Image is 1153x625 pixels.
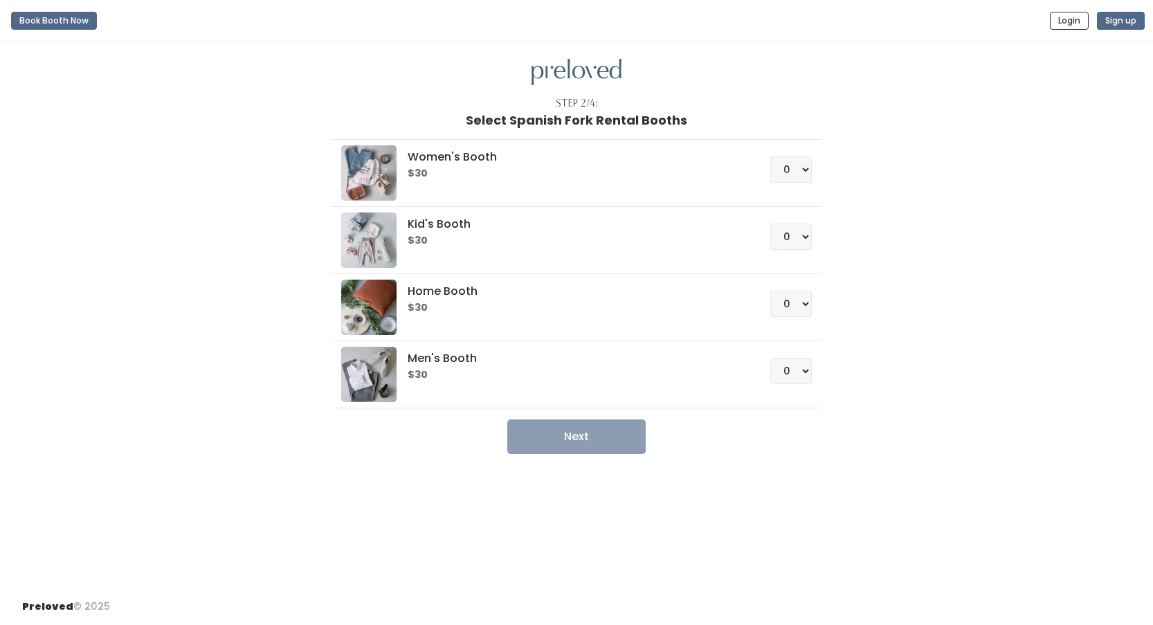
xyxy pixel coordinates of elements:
img: preloved logo [341,347,397,402]
h6: $30 [408,302,736,314]
img: preloved logo [341,145,397,201]
span: Preloved [22,599,73,613]
button: Sign up [1097,12,1145,30]
h6: $30 [408,168,736,179]
button: Login [1050,12,1089,30]
h5: Home Booth [408,285,736,298]
h5: Women's Booth [408,151,736,163]
img: preloved logo [341,212,397,268]
h6: $30 [408,235,736,246]
h5: Men's Booth [408,352,736,365]
h1: Select Spanish Fork Rental Booths [466,114,687,127]
h5: Kid's Booth [408,218,736,230]
img: preloved logo [532,59,621,86]
a: Book Booth Now [11,6,97,36]
img: preloved logo [341,280,397,335]
div: © 2025 [22,588,110,614]
h6: $30 [408,370,736,381]
button: Book Booth Now [11,12,97,30]
div: Step 2/4: [556,96,598,111]
button: Next [507,419,646,454]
